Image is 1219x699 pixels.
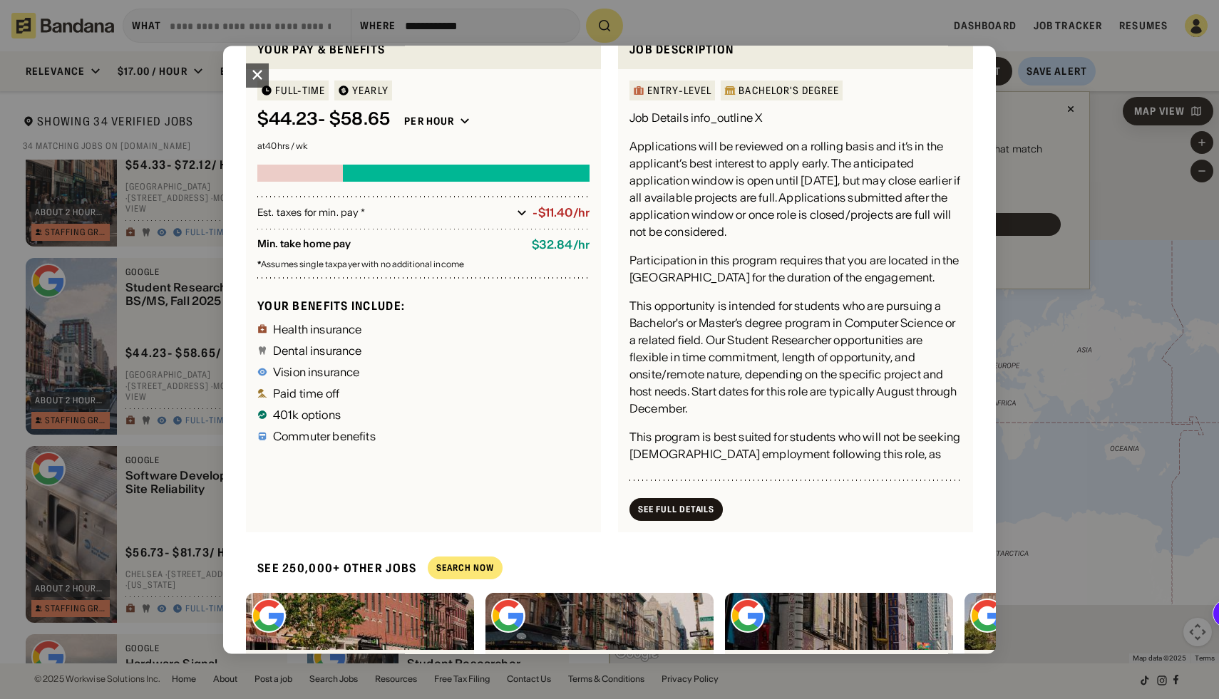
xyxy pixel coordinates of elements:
div: 401k options [273,409,341,420]
div: -$11.40/hr [533,207,590,220]
div: This opportunity is intended for students who are pursuing a Bachelor's or Master’s degree progra... [629,298,962,418]
div: Health insurance [273,323,362,335]
div: Dental insurance [273,345,362,356]
div: $ 32.84 / hr [532,239,590,252]
div: Your pay & benefits [257,41,590,58]
div: Per hour [404,115,454,128]
div: See Full Details [638,505,714,514]
div: Entry-Level [647,86,711,96]
div: Participation in this program requires that you are located in the [GEOGRAPHIC_DATA] for the dura... [629,252,962,286]
div: Paid time off [273,388,339,399]
div: Est. taxes for min. pay * [257,206,511,220]
div: Job Details info_outline X [629,110,762,127]
img: Google logo [252,599,286,633]
div: Applications will be reviewed on a rolling basis and it’s in the applicant’s best interest to app... [629,138,962,241]
div: YEARLY [352,86,389,96]
div: Job Description [629,41,962,58]
div: $ 44.23 - $58.65 [257,110,390,130]
div: Assumes single taxpayer with no additional income [257,261,590,269]
div: Min. take home pay [257,239,520,252]
div: Vision insurance [273,366,360,378]
img: Google logo [491,599,525,633]
div: See 250,000+ other jobs [246,549,416,587]
div: Bachelor's Degree [739,86,839,96]
img: Google logo [731,599,765,633]
div: Your benefits include: [257,299,590,314]
div: Commuter benefits [273,430,376,442]
div: at 40 hrs / wk [257,143,590,151]
div: Full-time [275,86,325,96]
div: This program is best suited for students who will not be seeking [DEMOGRAPHIC_DATA] employment fo... [629,429,962,480]
div: Search Now [436,564,494,573]
img: Google logo [970,599,1004,633]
